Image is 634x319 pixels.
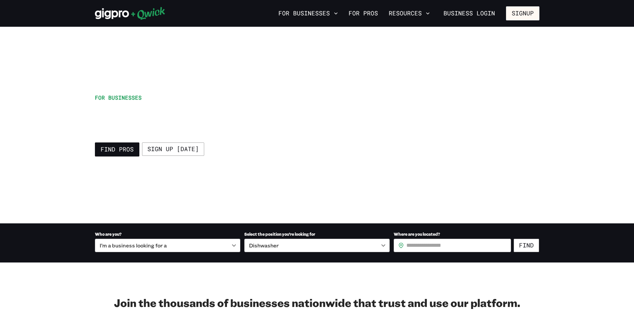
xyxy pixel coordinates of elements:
h1: Qwick has all the help you need to cover culinary, service, and support roles. [95,104,362,134]
span: For Businesses [95,94,142,101]
button: Resources [386,8,432,19]
h2: Join the thousands of businesses nationwide that trust and use our platform. [95,296,539,309]
a: Find Pros [95,142,139,156]
button: Find [514,239,539,252]
div: Dishwasher [244,239,390,252]
button: Signup [506,6,539,20]
div: I’m a business looking for a [95,239,240,252]
span: Where are you located? [394,231,440,237]
span: Select the position you’re looking for [244,231,315,237]
a: Business Login [438,6,501,20]
a: For Pros [346,8,381,19]
a: Sign up [DATE] [142,142,204,156]
span: Who are you? [95,231,122,237]
button: For Businesses [276,8,341,19]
